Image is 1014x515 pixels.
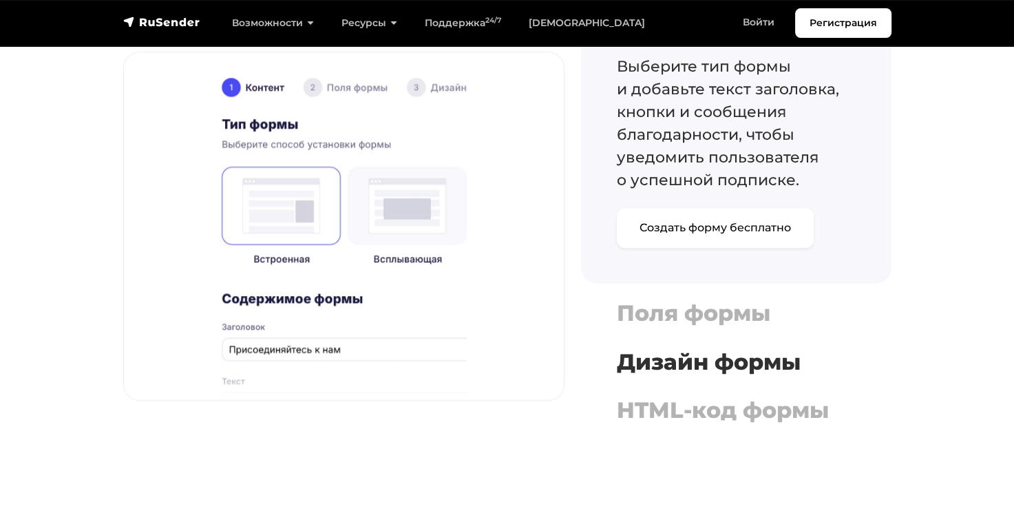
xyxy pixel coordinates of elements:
[729,8,788,36] a: Войти
[485,16,501,25] sup: 24/7
[617,300,856,326] h4: Поля формы
[328,9,411,37] a: Ресурсы
[617,397,856,423] h4: HTML-код формы
[411,9,515,37] a: Поддержка24/7
[218,9,328,37] a: Возможности
[515,9,659,37] a: [DEMOGRAPHIC_DATA]
[617,349,856,375] h4: Дизайн формы
[795,8,891,38] a: Регистрация
[124,52,564,400] img: tab-forms-new-content-min.jpg
[123,15,200,29] img: RuSender
[617,208,814,248] a: Создать форму бесплатно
